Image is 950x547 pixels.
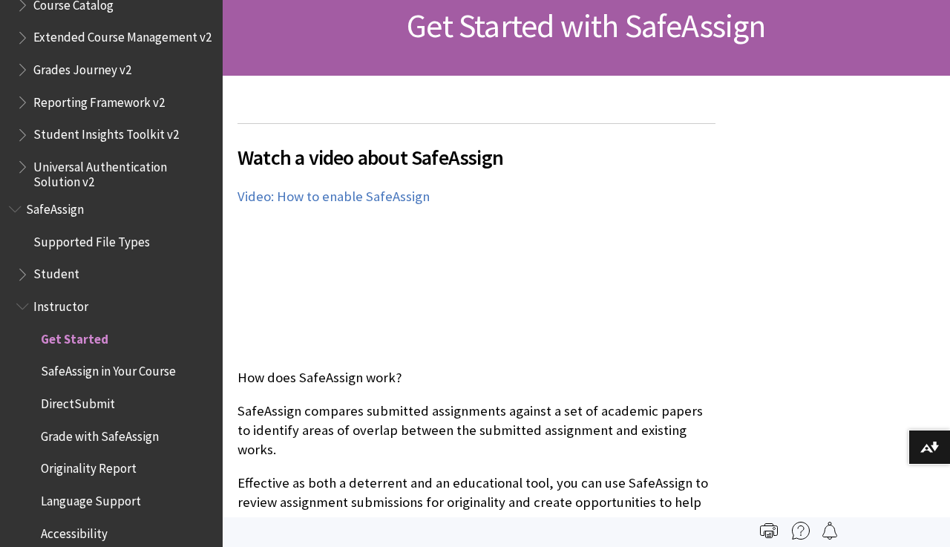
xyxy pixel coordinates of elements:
[237,368,715,387] p: How does SafeAssign work?
[237,188,430,206] a: Video: How to enable SafeAssign
[821,522,839,540] img: Follow this page
[407,5,765,46] span: Get Started with SafeAssign
[33,229,150,249] span: Supported File Types
[33,57,131,77] span: Grades Journey v2
[237,142,715,173] span: Watch a video about SafeAssign
[41,456,137,476] span: Originality Report
[41,424,159,444] span: Grade with SafeAssign
[760,522,778,540] img: Print
[33,25,212,45] span: Extended Course Management v2
[33,122,179,143] span: Student Insights Toolkit v2
[237,402,715,460] p: SafeAssign compares submitted assignments against a set of academic papers to identify areas of o...
[33,262,79,282] span: Student
[41,359,176,379] span: SafeAssign in Your Course
[237,474,715,532] p: Effective as both a deterrent and an educational tool, you can use SafeAssign to review assignmen...
[33,90,165,110] span: Reporting Framework v2
[41,488,141,508] span: Language Support
[41,391,115,411] span: DirectSubmit
[33,294,88,314] span: Instructor
[33,154,212,189] span: Universal Authentication Solution v2
[41,327,108,347] span: Get Started
[26,197,84,217] span: SafeAssign
[792,522,810,540] img: More help
[41,521,108,541] span: Accessibility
